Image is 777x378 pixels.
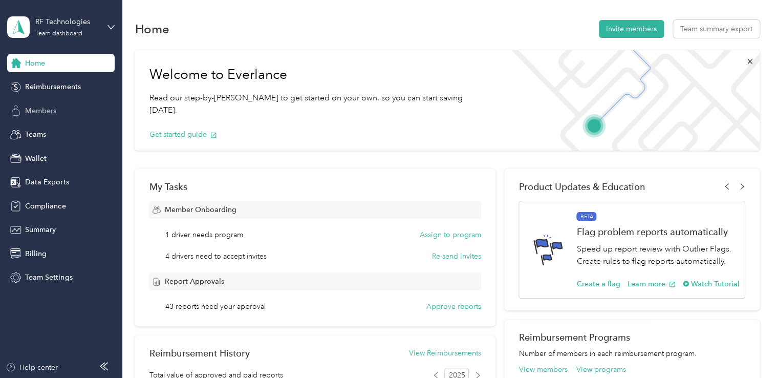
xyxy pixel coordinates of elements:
span: 1 driver needs program [165,229,243,240]
h1: Flag problem reports automatically [576,226,740,237]
span: Product Updates & Education [519,181,645,192]
div: My Tasks [149,181,481,192]
span: Report Approvals [164,276,224,287]
div: Team dashboard [35,31,82,37]
h2: Reimbursement Programs [519,332,745,343]
p: Read our step-by-[PERSON_NAME] to get started on your own, so you can start saving [DATE]. [149,92,486,117]
button: Create a flag [576,279,620,289]
h1: Home [135,24,169,34]
span: Summary [25,224,56,235]
h2: Reimbursement History [149,348,249,359]
button: Assign to program [420,229,481,240]
span: Reimbursements [25,81,80,92]
p: Speed up report review with Outlier Flags. Create rules to flag reports automatically. [576,243,740,268]
span: Teams [25,129,46,140]
span: 4 drivers need to accept invites [165,251,267,262]
iframe: Everlance-gr Chat Button Frame [720,321,777,378]
span: Data Exports [25,177,69,187]
button: Team summary export [673,20,760,38]
span: Members [25,106,56,116]
div: RF Technologies [35,16,99,27]
p: Number of members in each reimbursement program. [519,348,745,359]
span: Team Settings [25,272,72,283]
button: Help center [6,362,58,373]
button: Learn more [627,279,676,289]
span: BETA [576,212,596,221]
button: View programs [576,364,626,375]
span: Wallet [25,153,47,164]
h1: Welcome to Everlance [149,67,486,83]
button: Invite members [599,20,664,38]
button: Get started guide [149,129,217,140]
button: View members [519,364,567,375]
span: Billing [25,248,47,259]
button: Re-send invites [432,251,481,262]
span: Member Onboarding [164,204,236,215]
button: View Reimbursements [409,348,481,359]
button: Watch Tutorial [683,279,740,289]
img: Welcome to everlance [501,50,760,151]
span: 43 reports need your approval [165,301,266,312]
button: Approve reports [426,301,481,312]
span: Home [25,58,45,69]
span: Compliance [25,201,66,212]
